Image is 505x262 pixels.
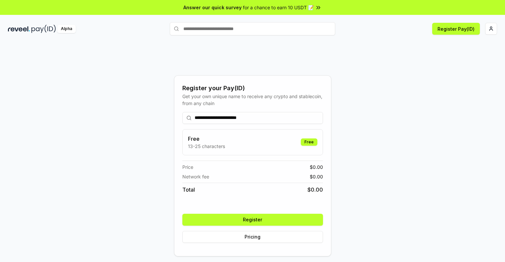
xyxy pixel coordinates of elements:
[432,23,480,35] button: Register Pay(ID)
[182,214,323,226] button: Register
[182,231,323,243] button: Pricing
[307,186,323,194] span: $ 0.00
[310,173,323,180] span: $ 0.00
[182,164,193,170] span: Price
[8,25,30,33] img: reveel_dark
[31,25,56,33] img: pay_id
[301,138,317,146] div: Free
[188,143,225,150] p: 13-25 characters
[183,4,242,11] span: Answer our quick survey
[188,135,225,143] h3: Free
[243,4,314,11] span: for a chance to earn 10 USDT 📝
[310,164,323,170] span: $ 0.00
[182,93,323,107] div: Get your own unique name to receive any crypto and stablecoin, from any chain
[182,186,195,194] span: Total
[182,84,323,93] div: Register your Pay(ID)
[182,173,209,180] span: Network fee
[57,25,76,33] div: Alpha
